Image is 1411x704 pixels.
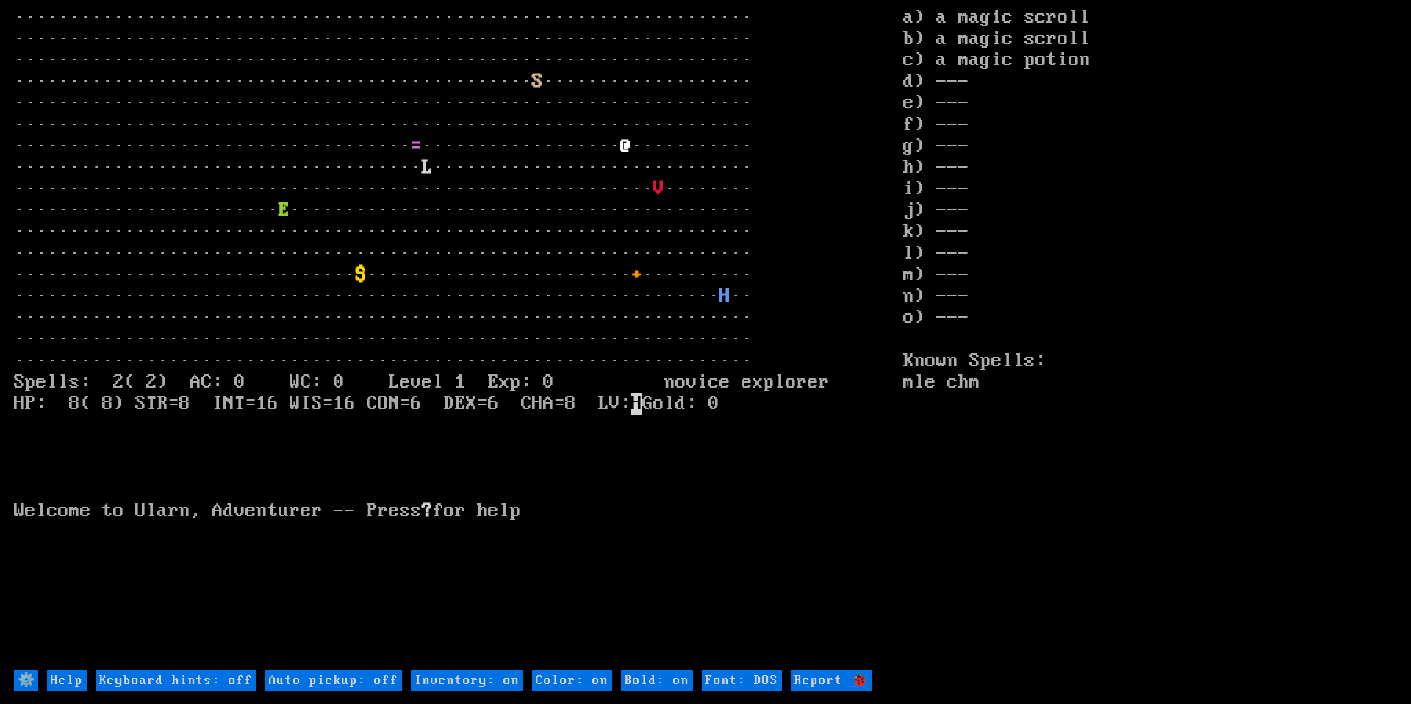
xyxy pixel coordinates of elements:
[702,670,782,691] input: Font: DOS
[422,157,433,179] font: L
[279,199,290,221] font: E
[47,670,87,691] input: Help
[96,670,256,691] input: Keyboard hints: off
[631,264,642,286] font: +
[14,7,903,669] larn: ··································································· ·····························...
[631,393,642,415] mark: H
[14,670,38,691] input: ⚙️
[532,670,612,691] input: Color: on
[719,285,730,307] font: H
[411,670,523,691] input: Inventory: on
[532,71,543,93] font: S
[265,670,402,691] input: Auto-pickup: off
[422,500,433,522] b: ?
[621,670,693,691] input: Bold: on
[356,264,367,286] font: $
[620,135,631,157] font: @
[791,670,872,691] input: Report 🐞
[903,7,1397,669] stats: a) a magic scroll b) a magic scroll c) a magic potion d) --- e) --- f) --- g) --- h) --- i) --- j...
[653,178,664,200] font: V
[411,135,422,157] font: =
